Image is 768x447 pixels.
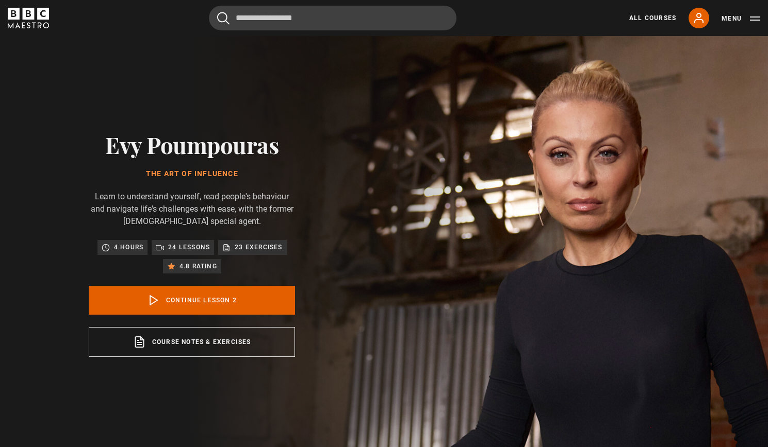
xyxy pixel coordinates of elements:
[89,131,295,158] h2: Evy Poumpouras
[89,286,295,315] a: Continue lesson 2
[114,242,143,252] p: 4 hours
[629,13,676,23] a: All Courses
[168,242,210,252] p: 24 lessons
[89,170,295,178] h1: The Art of Influence
[235,242,282,252] p: 23 exercises
[209,6,456,30] input: Search
[722,13,760,24] button: Toggle navigation
[179,261,217,271] p: 4.8 rating
[89,327,295,357] a: Course notes & exercises
[89,191,295,228] p: Learn to understand yourself, read people's behaviour and navigate life's challenges with ease, w...
[217,12,230,25] button: Submit the search query
[8,8,49,28] svg: BBC Maestro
